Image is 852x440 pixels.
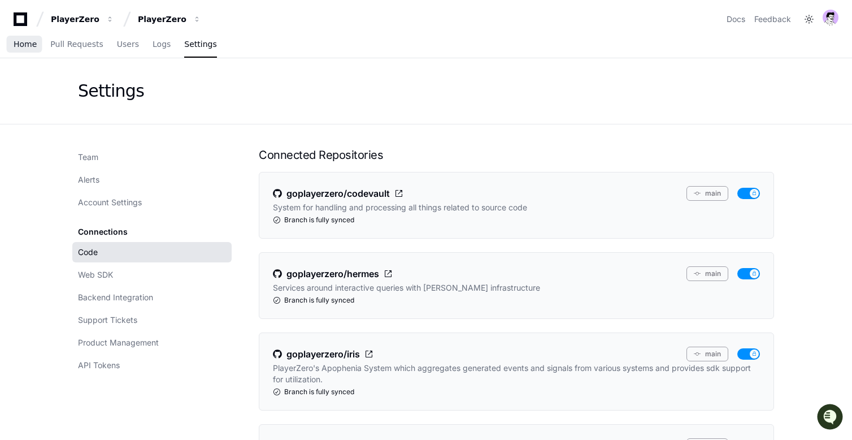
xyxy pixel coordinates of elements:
button: main [686,186,728,201]
img: 1756235613930-3d25f9e4-fa56-45dd-b3ad-e072dfbd1548 [11,84,32,105]
span: Web SDK [78,269,113,281]
div: Start new chat [38,84,185,96]
span: Team [78,152,98,163]
span: goplayerzero/hermes [286,267,379,281]
span: Home [14,41,37,48]
p: Services around interactive queries with [PERSON_NAME] infrastructure [273,282,540,294]
a: goplayerzero/codevault [273,186,403,201]
a: Product Management [72,333,232,353]
a: Settings [184,32,216,58]
div: Branch is fully synced [273,215,760,225]
a: Pull Requests [50,32,103,58]
a: Home [14,32,37,58]
a: API Tokens [72,355,232,376]
div: PlayerZero [51,14,99,25]
button: main [686,266,728,281]
button: PlayerZero [133,9,206,29]
a: Users [117,32,139,58]
span: Pylon [112,119,137,127]
a: Support Tickets [72,310,232,330]
div: Branch is fully synced [273,296,760,305]
a: Team [72,147,232,167]
div: PlayerZero [138,14,186,25]
a: Logs [153,32,171,58]
a: Account Settings [72,192,232,213]
span: Product Management [78,337,159,348]
span: Logs [153,41,171,48]
span: Code [78,247,98,258]
button: main [686,347,728,361]
div: Branch is fully synced [273,387,760,396]
span: goplayerzero/iris [286,347,360,361]
div: We're offline, but we'll be back soon! [38,96,164,105]
span: Alerts [78,174,99,186]
iframe: Open customer support [816,403,846,433]
img: PlayerZero [11,11,34,34]
span: API Tokens [78,360,120,371]
a: Web SDK [72,265,232,285]
a: Docs [727,14,745,25]
a: Backend Integration [72,287,232,308]
button: Start new chat [192,88,206,101]
span: Backend Integration [78,292,153,303]
h1: Connected Repositories [259,147,774,163]
a: Code [72,242,232,262]
span: goplayerzero/codevault [286,187,390,200]
span: Settings [184,41,216,48]
a: goplayerzero/iris [273,347,373,361]
a: Powered byPylon [80,118,137,127]
button: Feedback [754,14,791,25]
a: goplayerzero/hermes [273,266,393,281]
p: PlayerZero's Apophenia System which aggregates generated events and signals from various systems ... [273,363,760,385]
p: System for handling and processing all things related to source code [273,202,527,213]
span: Users [117,41,139,48]
img: avatar [823,10,838,25]
div: Welcome [11,45,206,63]
a: Alerts [72,170,232,190]
div: Settings [78,81,144,101]
span: Pull Requests [50,41,103,48]
span: Account Settings [78,197,142,208]
span: Support Tickets [78,314,137,326]
button: PlayerZero [46,9,119,29]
